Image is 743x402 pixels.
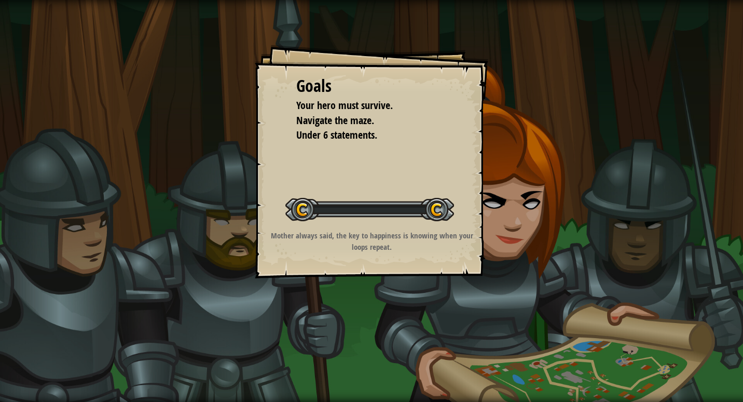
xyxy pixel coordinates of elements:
[283,113,444,128] li: Navigate the maze.
[296,74,447,98] div: Goals
[283,128,444,143] li: Under 6 statements.
[268,230,476,252] p: Mother always said, the key to happiness is knowing when your loops repeat.
[296,113,374,127] span: Navigate the maze.
[296,98,393,112] span: Your hero must survive.
[296,128,377,142] span: Under 6 statements.
[283,98,444,113] li: Your hero must survive.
